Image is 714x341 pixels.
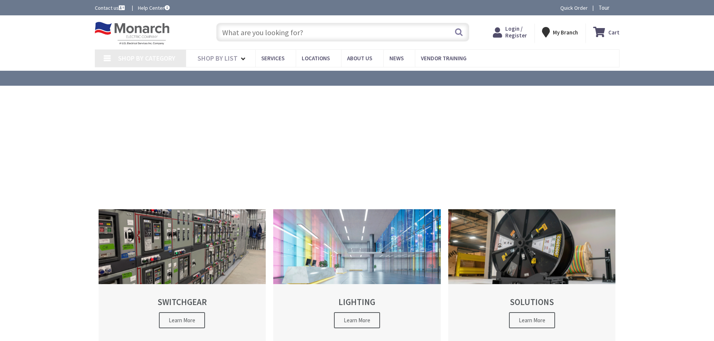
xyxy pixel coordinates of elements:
span: Locations [302,55,330,62]
span: Learn More [509,312,555,328]
span: News [389,55,404,62]
a: Contact us [95,4,126,12]
span: Learn More [159,312,205,328]
h2: SWITCHGEAR [112,297,253,307]
a: Login / Register [493,25,527,39]
span: Tour [599,4,618,11]
span: Shop By Category [118,54,175,63]
span: Services [261,55,284,62]
span: Vendor Training [421,55,467,62]
span: About Us [347,55,372,62]
strong: Cart [608,25,620,39]
span: Shop By List [198,54,238,63]
h2: LIGHTING [286,297,428,307]
h2: SOLUTIONS [461,297,603,307]
strong: My Branch [553,29,578,36]
div: My Branch [542,25,578,39]
span: Learn More [334,312,380,328]
a: Help Center [138,4,170,12]
span: Login / Register [505,25,527,39]
a: Quick Order [560,4,588,12]
img: Monarch Electric Company [95,22,170,45]
a: Cart [593,25,620,39]
input: What are you looking for? [216,23,469,42]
